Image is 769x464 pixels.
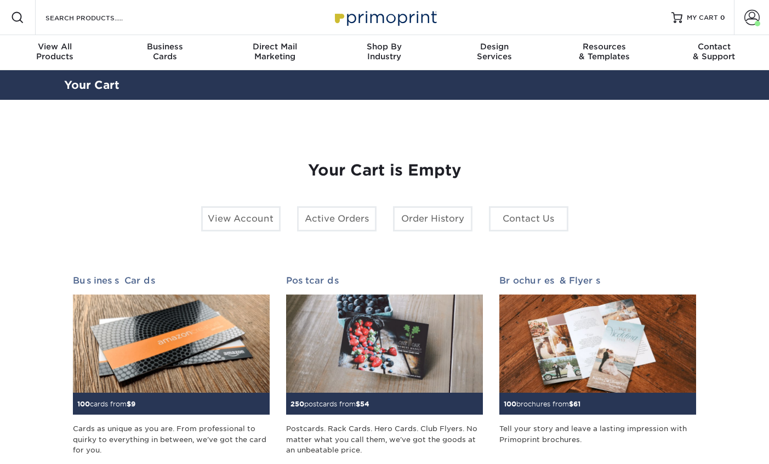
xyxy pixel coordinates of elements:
[360,400,369,408] span: 54
[220,42,329,61] div: Marketing
[297,206,377,231] a: Active Orders
[290,400,304,408] span: 250
[687,13,718,22] span: MY CART
[499,423,696,455] div: Tell your story and leave a lasting impression with Primoprint brochures.
[549,42,659,61] div: & Templates
[499,295,696,393] img: Brochures & Flyers
[504,400,516,408] span: 100
[77,400,135,408] small: cards from
[393,206,472,231] a: Order History
[549,35,659,70] a: Resources& Templates
[110,35,219,70] a: BusinessCards
[504,400,580,408] small: brochures from
[220,42,329,52] span: Direct Mail
[489,206,568,231] a: Contact Us
[440,42,549,61] div: Services
[659,42,769,52] span: Contact
[286,423,483,455] div: Postcards. Rack Cards. Hero Cards. Club Flyers. No matter what you call them, we've got the goods...
[110,42,219,61] div: Cards
[440,35,549,70] a: DesignServices
[220,35,329,70] a: Direct MailMarketing
[569,400,573,408] span: $
[549,42,659,52] span: Resources
[127,400,131,408] span: $
[73,161,697,180] h1: Your Cart is Empty
[290,400,369,408] small: postcards from
[330,5,440,29] img: Primoprint
[329,35,439,70] a: Shop ByIndustry
[73,295,270,393] img: Business Cards
[356,400,360,408] span: $
[329,42,439,61] div: Industry
[720,14,725,21] span: 0
[573,400,580,408] span: 61
[286,275,483,286] h2: Postcards
[64,78,119,92] a: Your Cart
[110,42,219,52] span: Business
[131,400,135,408] span: 9
[286,295,483,393] img: Postcards
[659,42,769,61] div: & Support
[499,275,696,286] h2: Brochures & Flyers
[73,423,270,455] div: Cards as unique as you are. From professional to quirky to everything in between, we've got the c...
[659,35,769,70] a: Contact& Support
[73,275,270,286] h2: Business Cards
[329,42,439,52] span: Shop By
[440,42,549,52] span: Design
[44,11,151,24] input: SEARCH PRODUCTS.....
[201,206,281,231] a: View Account
[77,400,90,408] span: 100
